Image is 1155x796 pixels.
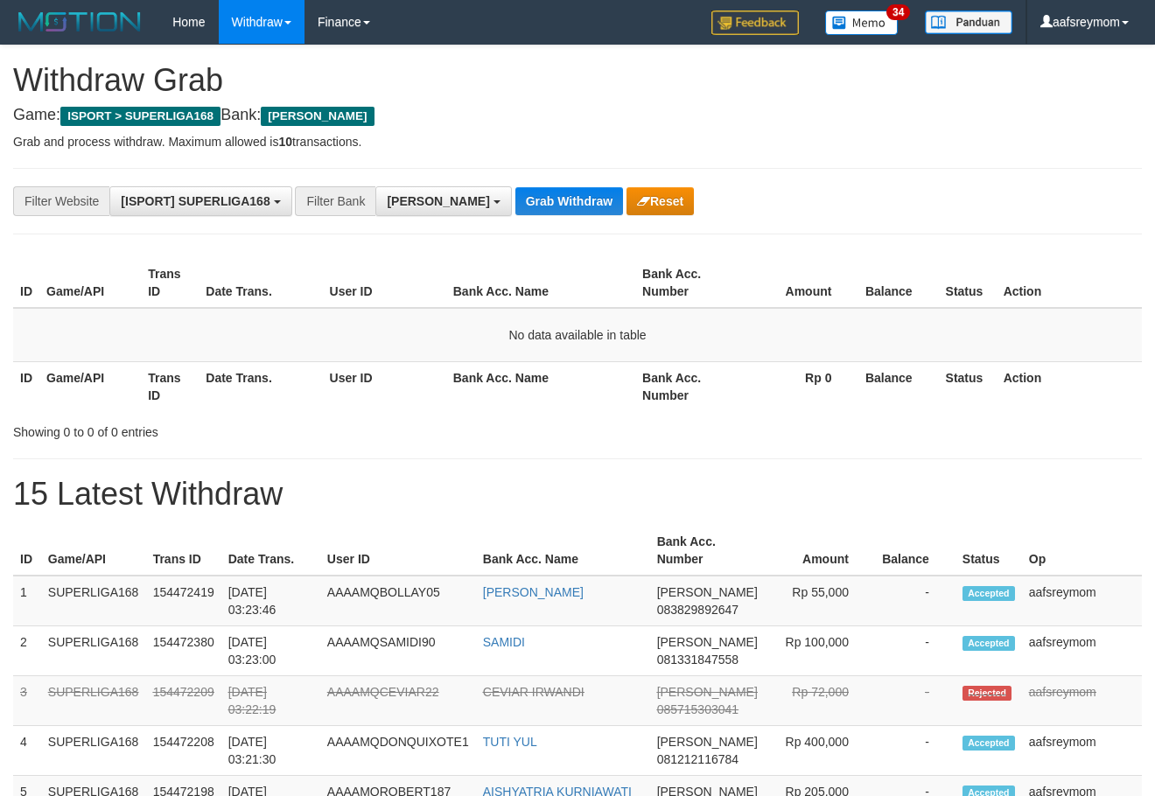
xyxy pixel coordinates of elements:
[997,258,1142,308] th: Action
[875,676,955,726] td: -
[765,676,875,726] td: Rp 72,000
[146,726,221,776] td: 154472208
[375,186,511,216] button: [PERSON_NAME]
[657,735,758,749] span: [PERSON_NAME]
[962,586,1015,601] span: Accepted
[323,258,446,308] th: User ID
[875,626,955,676] td: -
[711,10,799,35] img: Feedback.jpg
[387,194,489,208] span: [PERSON_NAME]
[446,258,635,308] th: Bank Acc. Name
[737,258,857,308] th: Amount
[320,676,476,726] td: AAAAMQCEVIAR22
[657,752,738,766] span: Copy 081212116784 to clipboard
[221,626,320,676] td: [DATE] 03:23:00
[146,626,221,676] td: 154472380
[146,576,221,626] td: 154472419
[320,526,476,576] th: User ID
[323,361,446,411] th: User ID
[765,576,875,626] td: Rp 55,000
[650,526,765,576] th: Bank Acc. Number
[483,735,537,749] a: TUTI YUL
[765,726,875,776] td: Rp 400,000
[483,585,584,599] a: [PERSON_NAME]
[221,676,320,726] td: [DATE] 03:22:19
[657,702,738,716] span: Copy 085715303041 to clipboard
[939,258,997,308] th: Status
[875,576,955,626] td: -
[446,361,635,411] th: Bank Acc. Name
[657,653,738,667] span: Copy 081331847558 to clipboard
[320,726,476,776] td: AAAAMQDONQUIXOTE1
[925,10,1012,34] img: panduan.png
[41,626,146,676] td: SUPERLIGA168
[320,626,476,676] td: AAAAMQSAMIDI90
[765,626,875,676] td: Rp 100,000
[765,526,875,576] th: Amount
[13,726,41,776] td: 4
[41,726,146,776] td: SUPERLIGA168
[857,361,938,411] th: Balance
[483,635,525,649] a: SAMIDI
[825,10,899,35] img: Button%20Memo.svg
[39,258,141,308] th: Game/API
[13,186,109,216] div: Filter Website
[875,726,955,776] td: -
[221,726,320,776] td: [DATE] 03:21:30
[657,603,738,617] span: Copy 083829892647 to clipboard
[109,186,291,216] button: [ISPORT] SUPERLIGA168
[1022,726,1142,776] td: aafsreymom
[320,576,476,626] td: AAAAMQBOLLAY05
[13,258,39,308] th: ID
[141,361,199,411] th: Trans ID
[962,686,1011,701] span: Rejected
[1022,526,1142,576] th: Op
[41,576,146,626] td: SUPERLIGA168
[955,526,1022,576] th: Status
[121,194,269,208] span: [ISPORT] SUPERLIGA168
[635,258,737,308] th: Bank Acc. Number
[875,526,955,576] th: Balance
[13,526,41,576] th: ID
[146,676,221,726] td: 154472209
[41,526,146,576] th: Game/API
[141,258,199,308] th: Trans ID
[997,361,1142,411] th: Action
[626,187,694,215] button: Reset
[199,258,322,308] th: Date Trans.
[962,736,1015,751] span: Accepted
[146,526,221,576] th: Trans ID
[221,526,320,576] th: Date Trans.
[278,135,292,149] strong: 10
[13,477,1142,512] h1: 15 Latest Withdraw
[13,626,41,676] td: 2
[962,636,1015,651] span: Accepted
[857,258,938,308] th: Balance
[737,361,857,411] th: Rp 0
[295,186,375,216] div: Filter Bank
[13,63,1142,98] h1: Withdraw Grab
[886,4,910,20] span: 34
[13,308,1142,362] td: No data available in table
[1022,676,1142,726] td: aafsreymom
[221,576,320,626] td: [DATE] 03:23:46
[657,685,758,699] span: [PERSON_NAME]
[13,576,41,626] td: 1
[13,107,1142,124] h4: Game: Bank:
[13,361,39,411] th: ID
[657,585,758,599] span: [PERSON_NAME]
[1022,626,1142,676] td: aafsreymom
[515,187,623,215] button: Grab Withdraw
[39,361,141,411] th: Game/API
[261,107,374,126] span: [PERSON_NAME]
[476,526,650,576] th: Bank Acc. Name
[199,361,322,411] th: Date Trans.
[635,361,737,411] th: Bank Acc. Number
[939,361,997,411] th: Status
[60,107,220,126] span: ISPORT > SUPERLIGA168
[13,9,146,35] img: MOTION_logo.png
[657,635,758,649] span: [PERSON_NAME]
[13,416,468,441] div: Showing 0 to 0 of 0 entries
[41,676,146,726] td: SUPERLIGA168
[483,685,584,699] a: CEVIAR IRWANDI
